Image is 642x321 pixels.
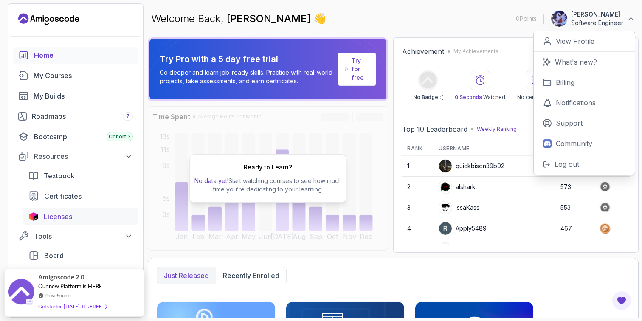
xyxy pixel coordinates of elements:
[44,191,82,201] span: Certificates
[13,149,138,164] button: Resources
[23,247,138,264] a: board
[164,270,209,281] p: Just released
[517,94,554,101] p: No certificates
[227,12,313,25] span: [PERSON_NAME]
[13,67,138,84] a: courses
[439,243,452,256] img: default monster avatar
[555,57,597,67] p: What's new?
[455,94,482,100] span: 0 Seconds
[413,94,443,101] p: No Badge :(
[8,279,34,307] img: provesource social proof notification image
[160,68,334,85] p: Go deeper and learn job-ready skills. Practice with real-world projects, take assessments, and ea...
[402,197,434,218] td: 3
[32,111,133,121] div: Roadmaps
[34,50,133,60] div: Home
[244,163,292,172] h2: Ready to Learn?
[453,48,498,55] p: My Achievements
[13,128,138,145] a: bootcamp
[571,10,623,19] p: [PERSON_NAME]
[556,36,594,46] p: View Profile
[402,156,434,177] td: 1
[534,31,635,52] a: View Profile
[126,113,130,120] span: 7
[160,53,334,65] p: Try Pro with a 5 day free trial
[534,133,635,154] a: Community
[555,218,594,239] td: 467
[23,267,138,284] a: analytics
[38,283,102,290] span: Our new Platform is HERE
[216,267,286,284] button: Recently enrolled
[194,177,228,184] span: No data yet!
[439,180,452,193] img: user profile image
[193,177,343,194] p: Start watching courses to see how much time you’re dedicating to your learning.
[44,211,72,222] span: Licenses
[38,272,84,282] span: Amigoscode 2.0
[13,108,138,125] a: roadmaps
[556,98,596,108] p: Notifications
[151,12,326,25] p: Welcome Back,
[34,132,133,142] div: Bootcamp
[38,301,107,311] div: Get started [DATE]. It's FREE
[109,133,131,140] span: Cohort 3
[157,267,216,284] button: Just released
[556,138,592,149] p: Community
[402,142,434,156] th: Rank
[439,201,452,214] img: user profile image
[23,208,138,225] a: licenses
[402,177,434,197] td: 2
[223,270,279,281] p: Recently enrolled
[439,201,479,214] div: IssaKass
[516,14,537,23] p: 0 Points
[34,91,133,101] div: My Builds
[45,292,71,299] a: ProveSource
[534,113,635,133] a: Support
[402,124,467,134] h2: Top 10 Leaderboard
[534,93,635,113] a: Notifications
[534,52,635,72] a: What's new?
[28,212,39,221] img: jetbrains icon
[439,222,487,235] div: Apply5489
[13,47,138,64] a: home
[439,242,490,256] div: mkobycoats
[434,142,555,156] th: Username
[611,290,632,311] button: Open Feedback Button
[34,231,133,241] div: Tools
[44,251,64,261] span: Board
[338,53,376,86] a: Try for free
[13,87,138,104] a: builds
[402,239,434,260] td: 5
[439,159,504,173] div: quickbison39b02
[556,118,583,128] p: Support
[534,72,635,93] a: Billing
[455,94,505,101] p: Watched
[23,167,138,184] a: textbook
[23,188,138,205] a: certificates
[477,126,517,132] p: Weekly Ranking
[534,154,635,175] button: Log out
[18,12,79,26] a: Landing page
[571,19,623,27] p: Software Engineer
[556,77,574,87] p: Billing
[402,218,434,239] td: 4
[313,12,326,25] span: 👋
[555,239,594,260] td: 379
[44,171,75,181] span: Textbook
[555,177,594,197] td: 573
[555,197,594,218] td: 553
[402,46,444,56] h2: Achievement
[551,11,567,27] img: user profile image
[439,180,476,194] div: alshark
[352,56,369,82] a: Try for free
[34,70,133,81] div: My Courses
[34,151,133,161] div: Resources
[551,10,635,27] button: user profile image[PERSON_NAME]Software Engineer
[13,228,138,244] button: Tools
[439,222,452,235] img: user profile image
[555,159,579,169] p: Log out
[439,160,452,172] img: user profile image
